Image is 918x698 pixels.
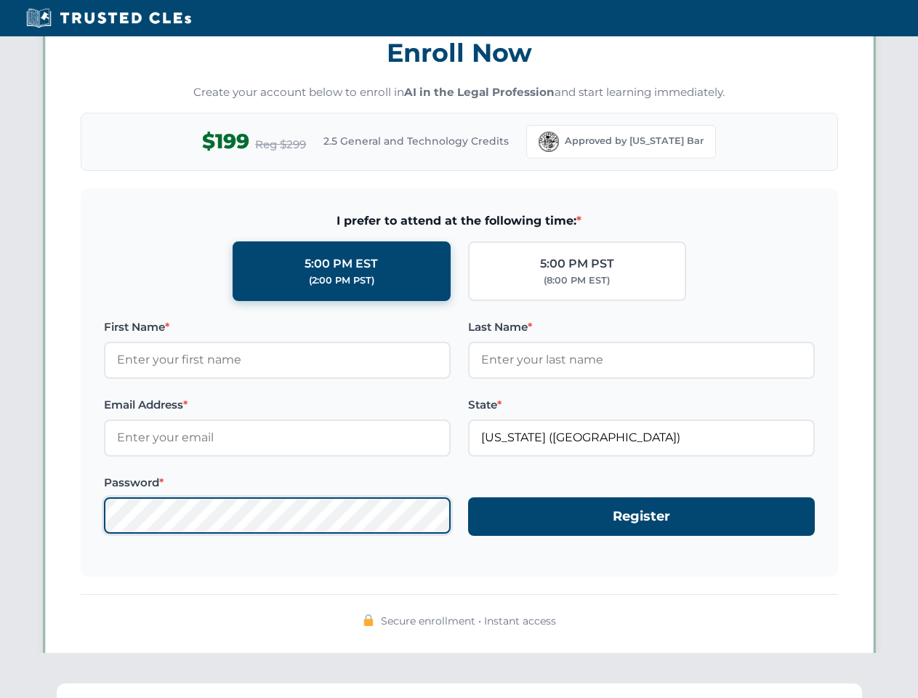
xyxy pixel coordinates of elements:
[81,84,838,101] p: Create your account below to enroll in and start learning immediately.
[323,133,509,149] span: 2.5 General and Technology Credits
[104,318,451,336] label: First Name
[468,420,815,456] input: Florida (FL)
[468,396,815,414] label: State
[104,212,815,230] span: I prefer to attend at the following time:
[363,614,374,626] img: 🔒
[468,318,815,336] label: Last Name
[22,7,196,29] img: Trusted CLEs
[565,134,704,148] span: Approved by [US_STATE] Bar
[539,132,559,152] img: Florida Bar
[404,85,555,99] strong: AI in the Legal Profession
[468,497,815,536] button: Register
[309,273,374,288] div: (2:00 PM PST)
[255,136,306,153] span: Reg $299
[305,254,378,273] div: 5:00 PM EST
[104,474,451,492] label: Password
[104,420,451,456] input: Enter your email
[468,342,815,378] input: Enter your last name
[202,125,249,158] span: $199
[81,30,838,76] h3: Enroll Now
[540,254,614,273] div: 5:00 PM PST
[104,342,451,378] input: Enter your first name
[381,613,556,629] span: Secure enrollment • Instant access
[544,273,610,288] div: (8:00 PM EST)
[104,396,451,414] label: Email Address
